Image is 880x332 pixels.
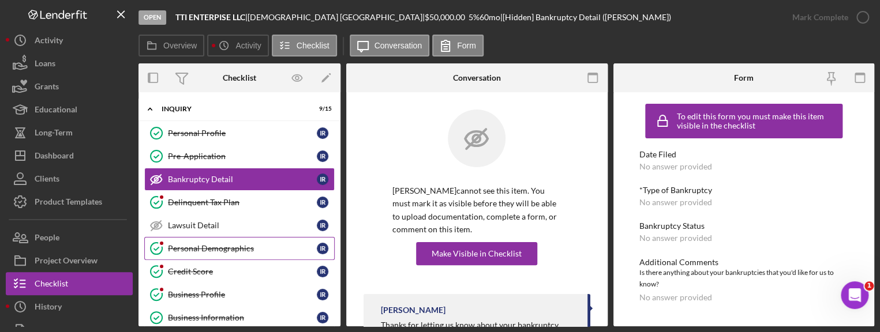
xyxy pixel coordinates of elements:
div: Business Information [168,313,317,322]
button: Make Visible in Checklist [416,242,537,265]
div: 9 / 15 [311,105,332,112]
div: Bankruptcy Status [639,221,848,231]
a: Bankruptcy DetailIR [144,168,335,191]
button: Dashboard [6,144,133,167]
button: Mark Complete [781,6,874,29]
div: $50,000.00 [425,13,469,22]
div: I R [317,266,328,277]
div: I R [317,243,328,254]
div: Lawsuit Detail [168,221,317,230]
button: Checklist [6,272,133,295]
button: History [6,295,133,318]
a: Credit ScoreIR [144,260,335,283]
button: Conversation [350,35,430,56]
button: Long-Term [6,121,133,144]
label: Activity [235,41,261,50]
div: Open [138,10,166,25]
div: Clients [35,167,59,193]
div: Date Filed [639,150,848,159]
div: Project Overview [35,249,98,275]
button: Checklist [272,35,337,56]
div: Activity [35,29,63,55]
a: Delinquent Tax PlanIR [144,191,335,214]
div: Educational [35,98,77,124]
div: Checklist [35,272,68,298]
button: Overview [138,35,204,56]
div: Make Visible in Checklist [432,242,522,265]
label: Form [457,41,476,50]
a: Pre-ApplicationIR [144,145,335,168]
button: Product Templates [6,190,133,213]
div: | [Hidden] Bankruptcy Detail ([PERSON_NAME]) [500,13,671,22]
button: Form [432,35,484,56]
div: Grants [35,75,59,101]
div: Product Templates [35,190,102,216]
div: Pre-Application [168,152,317,161]
label: Conversation [375,41,422,50]
iframe: Intercom live chat [841,281,868,309]
div: I R [317,220,328,231]
div: *Type of Bankruptcy [639,186,848,195]
a: Lawsuit DetailIR [144,214,335,237]
button: Project Overview [6,249,133,272]
div: Business Profile [168,290,317,299]
p: [PERSON_NAME] cannot see this item. You must mark it as visible before they will be able to uploa... [392,184,561,236]
b: TTI ENTERPISE LLC [175,12,245,22]
button: Clients [6,167,133,190]
div: Is there anything about your bankruptcies that you'd like for us to know? [639,267,848,290]
div: I R [317,173,328,185]
a: Personal DemographicsIR [144,237,335,260]
button: Loans [6,52,133,75]
button: Activity [207,35,268,56]
div: I R [317,197,328,208]
div: [DEMOGRAPHIC_DATA] [GEOGRAPHIC_DATA] | [248,13,425,22]
div: No answer provided [639,198,712,207]
div: I R [317,127,328,139]
div: [PERSON_NAME] [381,305,445,315]
div: No answer provided [639,162,712,171]
div: Dashboard [35,144,74,170]
div: Form [734,73,754,82]
div: No answer provided [639,293,712,302]
a: Business InformationIR [144,306,335,329]
div: Credit Score [168,267,317,276]
div: 60 mo [480,13,500,22]
label: Checklist [297,41,329,50]
div: I R [317,312,328,323]
a: Personal ProfileIR [144,122,335,145]
div: | [175,13,248,22]
div: I R [317,150,328,162]
div: To edit this form you must make this item visible in the checklist [677,112,840,130]
button: People [6,226,133,249]
label: Overview [163,41,197,50]
div: Personal Profile [168,129,317,138]
div: Checklist [223,73,256,82]
div: No answer provided [639,233,712,243]
div: Loans [35,52,55,78]
div: Delinquent Tax Plan [168,198,317,207]
div: Mark Complete [792,6,848,29]
div: 5 % [469,13,480,22]
div: Additional Comments [639,258,848,267]
div: Conversation [453,73,501,82]
button: Grants [6,75,133,98]
div: Bankruptcy Detail [168,175,317,184]
div: People [35,226,59,252]
span: 1 [864,281,874,290]
a: Business ProfileIR [144,283,335,306]
div: History [35,295,62,321]
div: Inquiry [162,105,303,112]
button: Activity [6,29,133,52]
button: Educational [6,98,133,121]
